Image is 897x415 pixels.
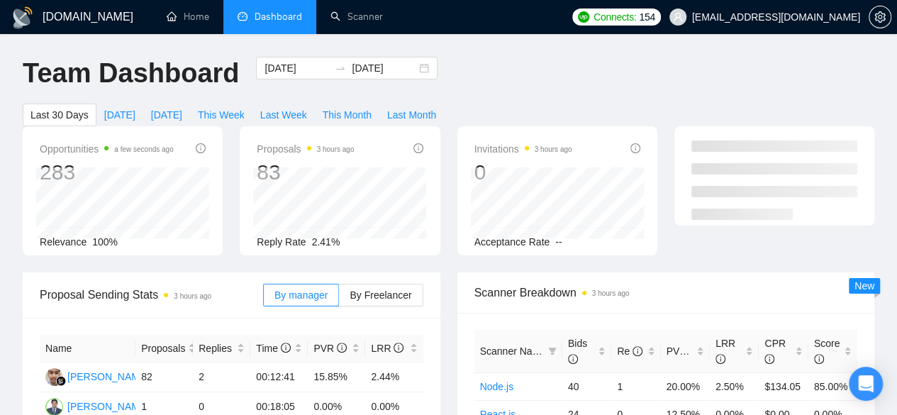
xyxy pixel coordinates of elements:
th: Name [40,335,135,363]
span: Time [256,343,290,354]
span: Score [814,338,840,365]
span: PVR [313,343,347,354]
span: Last Month [387,107,436,123]
h1: Team Dashboard [23,57,239,90]
span: info-circle [764,354,774,364]
span: info-circle [196,143,206,153]
img: logo [11,6,34,29]
button: This Month [315,104,379,126]
td: 85.00% [808,372,857,400]
span: info-circle [568,354,578,364]
span: Proposals [141,341,185,356]
button: [DATE] [96,104,143,126]
span: info-circle [689,346,699,356]
span: info-circle [281,343,291,353]
span: info-circle [413,143,423,153]
span: Replies [199,341,234,356]
span: Opportunities [40,140,174,157]
span: Relevance [40,236,87,248]
span: filter [548,347,557,355]
button: This Week [190,104,252,126]
a: homeHome [167,11,209,23]
td: 40 [562,372,611,400]
button: [DATE] [143,104,190,126]
time: 3 hours ago [174,292,211,300]
td: 82 [135,363,193,392]
span: to [335,62,346,74]
span: info-circle [633,346,642,356]
img: AI [45,368,63,386]
span: filter [545,341,559,362]
span: 2.41% [312,236,340,248]
button: setting [869,6,891,28]
span: 100% [92,236,118,248]
button: Last Week [252,104,315,126]
th: Proposals [135,335,193,363]
th: Replies [193,335,250,363]
button: Last 30 Days [23,104,96,126]
td: 2.44% [365,363,423,392]
time: 3 hours ago [317,145,355,153]
span: This Month [323,107,372,123]
span: info-circle [715,354,725,364]
time: 3 hours ago [592,289,630,297]
span: Reply Rate [257,236,306,248]
span: LRR [715,338,735,365]
span: PVR [667,345,700,357]
span: info-circle [814,354,824,364]
span: Bids [568,338,587,365]
img: upwork-logo.png [578,11,589,23]
span: Proposals [257,140,354,157]
a: AI[PERSON_NAME] [45,370,149,382]
span: Acceptance Rate [474,236,550,248]
span: swap-right [335,62,346,74]
td: $134.05 [759,372,808,400]
span: By manager [274,289,328,301]
div: 83 [257,159,354,186]
span: Last 30 Days [30,107,89,123]
span: user [673,12,683,22]
span: Scanner Breakdown [474,284,858,301]
span: info-circle [394,343,403,353]
span: CPR [764,338,786,365]
span: Dashboard [255,11,302,23]
span: info-circle [337,343,347,353]
span: Scanner Name [480,345,546,357]
span: New [854,280,874,292]
div: 0 [474,159,572,186]
img: gigradar-bm.png [56,376,66,386]
span: By Freelancer [350,289,411,301]
span: This Week [198,107,245,123]
span: dashboard [238,11,247,21]
span: LRR [371,343,403,354]
td: 20.00% [661,372,710,400]
a: Node.js [480,381,513,392]
span: setting [869,11,891,23]
span: info-circle [630,143,640,153]
a: setting [869,11,891,23]
span: 154 [639,9,654,25]
td: 2 [193,363,250,392]
td: 2.50% [710,372,759,400]
span: [DATE] [104,107,135,123]
span: [DATE] [151,107,182,123]
a: MA[PERSON_NAME] [PERSON_NAME] [45,400,233,411]
a: searchScanner [330,11,383,23]
span: -- [555,236,562,248]
time: a few seconds ago [114,145,173,153]
button: Last Month [379,104,444,126]
div: [PERSON_NAME] [67,369,149,384]
span: Last Week [260,107,307,123]
td: 15.85% [308,363,365,392]
span: Re [617,345,642,357]
time: 3 hours ago [535,145,572,153]
span: Connects: [594,9,636,25]
td: 1 [611,372,660,400]
div: [PERSON_NAME] [PERSON_NAME] [67,399,233,414]
div: Open Intercom Messenger [849,367,883,401]
input: Start date [264,60,329,76]
td: 00:12:41 [250,363,308,392]
span: Invitations [474,140,572,157]
div: 283 [40,159,174,186]
input: End date [352,60,416,76]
